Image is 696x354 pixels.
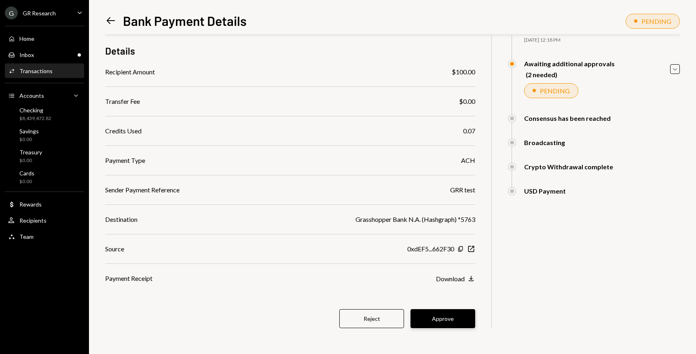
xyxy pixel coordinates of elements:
a: Recipients [5,213,84,228]
a: Checking$8,439,472.82 [5,104,84,124]
h3: Details [105,44,135,57]
div: G [5,6,18,19]
div: $0.00 [459,97,475,106]
a: Savings$0.00 [5,125,84,145]
a: Cards$0.00 [5,167,84,187]
div: (2 needed) [526,71,615,78]
div: Consensus has been reached [524,114,611,122]
button: Approve [410,309,475,328]
div: Recipient Amount [105,67,155,77]
div: Destination [105,215,138,224]
button: Download [436,274,475,283]
div: $0.00 [19,157,42,164]
div: $0.00 [19,136,39,143]
div: Payment Receipt [105,274,152,283]
div: GRR test [450,185,475,195]
div: PENDING [641,17,671,25]
div: ACH [461,156,475,165]
a: Rewards [5,197,84,211]
a: Home [5,31,84,46]
div: Rewards [19,201,42,208]
div: Recipients [19,217,47,224]
button: Reject [339,309,404,328]
div: $0.00 [19,178,34,185]
div: USD Payment [524,187,566,195]
div: Home [19,35,34,42]
div: Transfer Fee [105,97,140,106]
div: Sender Payment Reference [105,185,180,195]
div: 0xdEF5...662F30 [407,244,454,254]
h1: Bank Payment Details [123,13,247,29]
div: Grasshopper Bank N.A. (Hashgraph) *5763 [355,215,475,224]
div: PENDING [540,87,570,95]
div: Payment Type [105,156,145,165]
a: Team [5,229,84,244]
a: Transactions [5,63,84,78]
div: Cards [19,170,34,177]
div: Checking [19,107,51,114]
div: [DATE] 12:18 PM [524,37,680,44]
div: $100.00 [452,67,475,77]
div: Crypto Withdrawal complete [524,163,613,171]
a: Inbox [5,47,84,62]
div: Awaiting additional approvals [524,60,615,67]
div: Credits Used [105,126,142,136]
div: Broadcasting [524,139,565,146]
div: 0.07 [463,126,475,136]
div: Source [105,244,124,254]
div: Treasury [19,149,42,156]
a: Accounts [5,88,84,103]
div: Accounts [19,92,44,99]
div: GR Research [23,10,56,17]
div: Download [436,275,465,282]
div: Savings [19,128,39,135]
div: $8,439,472.82 [19,115,51,122]
div: Inbox [19,51,34,58]
a: Treasury$0.00 [5,146,84,166]
div: Transactions [19,67,53,74]
div: Team [19,233,34,240]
